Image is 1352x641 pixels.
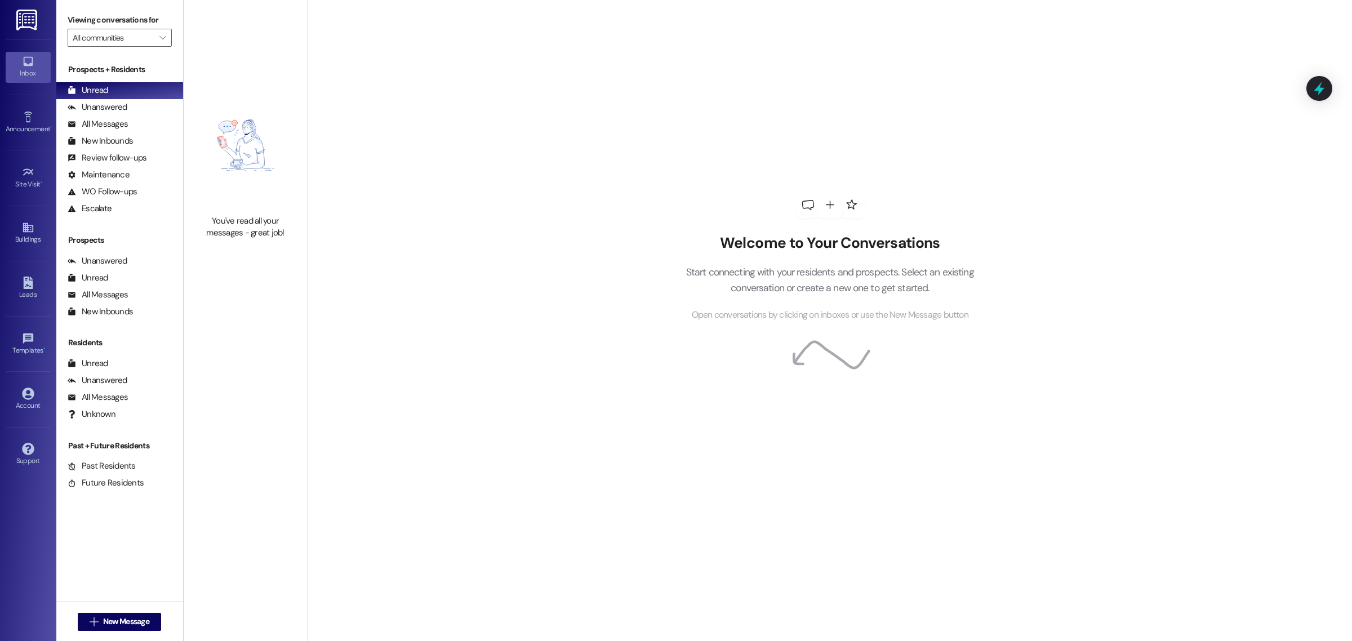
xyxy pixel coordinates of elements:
div: You've read all your messages - great job! [196,215,295,239]
img: empty-state [196,81,295,210]
a: Account [6,384,51,415]
div: WO Follow-ups [68,186,137,198]
div: Unanswered [68,255,127,267]
div: Unanswered [68,101,127,113]
a: Inbox [6,52,51,82]
span: • [41,179,42,186]
a: Leads [6,273,51,304]
div: Unknown [68,408,115,420]
a: Site Visit • [6,163,51,193]
label: Viewing conversations for [68,11,172,29]
div: All Messages [68,391,128,403]
div: Unread [68,358,108,370]
input: All communities [73,29,154,47]
a: Support [6,439,51,470]
div: Escalate [68,203,112,215]
a: Templates • [6,329,51,359]
span: Open conversations by clicking on inboxes or use the New Message button [692,308,968,322]
div: Unread [68,272,108,284]
h2: Welcome to Your Conversations [669,234,991,252]
i:  [90,617,98,626]
div: Prospects + Residents [56,64,183,75]
div: Maintenance [68,169,130,181]
div: Residents [56,337,183,349]
span: • [43,345,45,353]
div: Past + Future Residents [56,440,183,452]
span: New Message [103,616,149,627]
button: New Message [78,613,161,631]
div: Unanswered [68,375,127,386]
div: New Inbounds [68,135,133,147]
div: Unread [68,84,108,96]
span: • [50,123,52,131]
div: Prospects [56,234,183,246]
div: Future Residents [68,477,144,489]
div: Review follow-ups [68,152,146,164]
div: New Inbounds [68,306,133,318]
div: All Messages [68,118,128,130]
div: All Messages [68,289,128,301]
div: Past Residents [68,460,136,472]
img: ResiDesk Logo [16,10,39,30]
p: Start connecting with your residents and prospects. Select an existing conversation or create a n... [669,264,991,296]
i:  [159,33,166,42]
a: Buildings [6,218,51,248]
